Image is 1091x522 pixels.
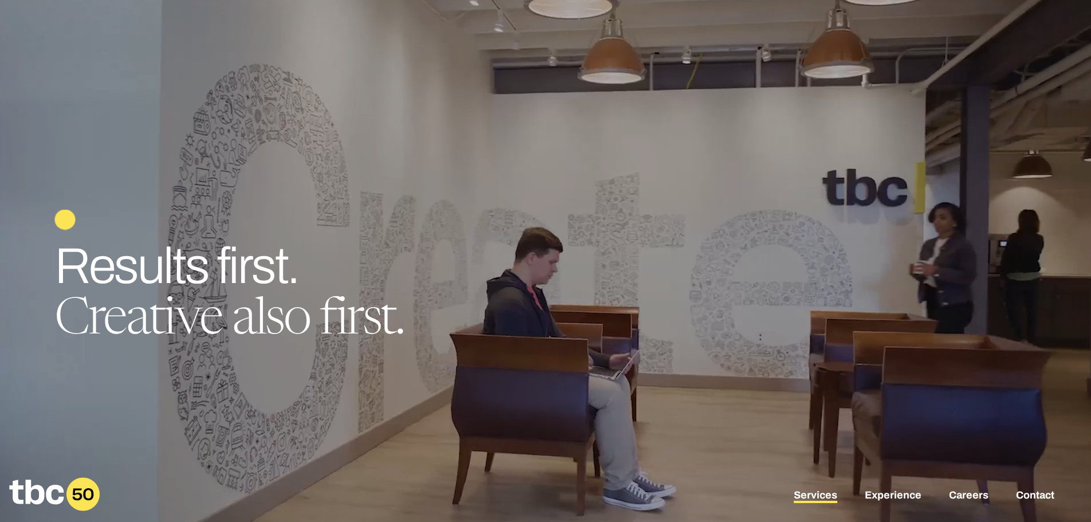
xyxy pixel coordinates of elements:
span: Results first. [54,239,298,293]
a: Experience [865,489,921,503]
a: Careers [949,489,988,503]
span: Creative also first. [54,296,403,347]
a: Contact [1016,489,1054,503]
a: Services [794,489,837,503]
a: Home [9,503,100,515]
